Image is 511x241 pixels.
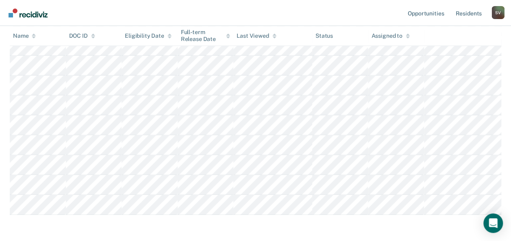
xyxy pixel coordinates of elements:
[483,213,503,233] div: Open Intercom Messenger
[315,32,333,39] div: Status
[125,32,172,39] div: Eligibility Date
[13,32,36,39] div: Name
[9,9,48,17] img: Recidiviz
[491,6,504,19] button: Profile dropdown button
[371,32,409,39] div: Assigned to
[181,29,230,43] div: Full-term Release Date
[491,6,504,19] div: S V
[69,32,95,39] div: DOC ID
[237,32,276,39] div: Last Viewed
